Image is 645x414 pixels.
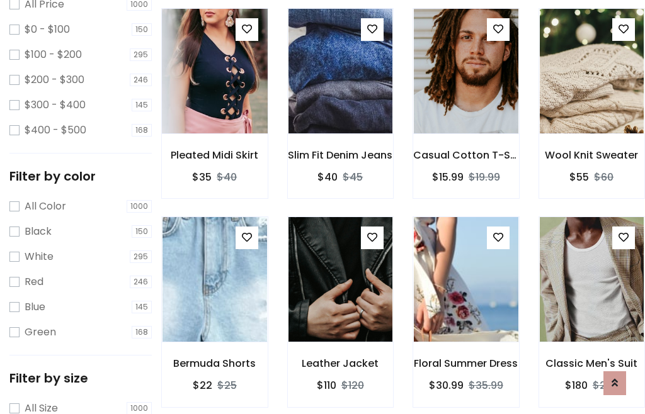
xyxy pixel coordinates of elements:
label: $0 - $100 [25,22,70,37]
del: $120 [341,378,364,393]
h6: Slim Fit Denim Jeans [288,149,394,161]
h6: $22 [193,379,212,391]
span: 145 [132,99,152,111]
span: 150 [132,23,152,36]
h6: $180 [565,379,588,391]
h6: Wool Knit Sweater [539,149,645,161]
span: 246 [130,276,152,288]
h5: Filter by size [9,371,152,386]
h6: $35 [192,171,212,183]
del: $60 [594,170,614,184]
label: $200 - $300 [25,72,84,87]
span: 246 [130,74,152,86]
h6: $110 [317,379,336,391]
del: $35.99 [469,378,503,393]
span: 168 [132,326,152,338]
h6: Pleated Midi Skirt [162,149,268,161]
span: 1000 [127,200,152,213]
h6: $30.99 [429,379,464,391]
h5: Filter by color [9,169,152,184]
h6: $40 [317,171,338,183]
h6: Floral Summer Dress [413,357,519,369]
label: Green [25,325,56,340]
label: Red [25,274,43,289]
h6: Classic Men's Suit [539,357,645,369]
del: $25 [217,378,237,393]
span: 150 [132,225,152,238]
del: $40 [217,170,237,184]
h6: $15.99 [432,171,464,183]
h6: Bermuda Shorts [162,357,268,369]
label: $100 - $200 [25,47,82,62]
h6: Casual Cotton T-Shirt [413,149,519,161]
label: Blue [25,299,45,315]
h6: Leather Jacket [288,357,394,369]
h6: $55 [569,171,589,183]
label: White [25,249,54,264]
label: $400 - $500 [25,123,86,138]
label: Black [25,224,52,239]
span: 295 [130,250,152,263]
del: $19.99 [469,170,500,184]
span: 295 [130,48,152,61]
label: All Color [25,199,66,214]
del: $45 [343,170,363,184]
del: $200 [593,378,619,393]
span: 145 [132,301,152,313]
span: 168 [132,124,152,137]
label: $300 - $400 [25,98,86,113]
